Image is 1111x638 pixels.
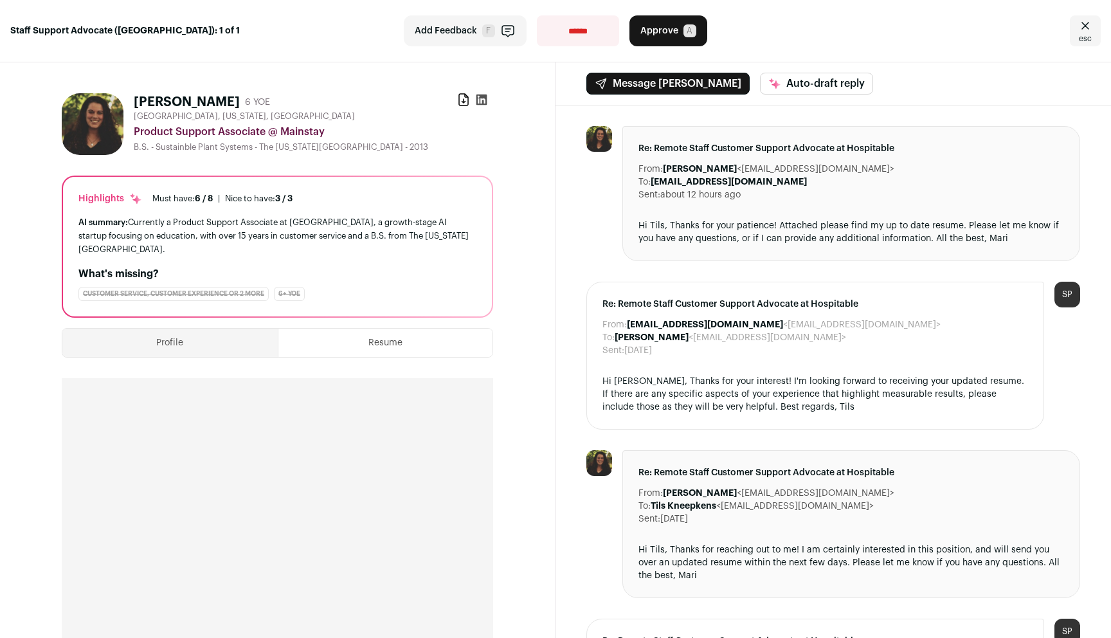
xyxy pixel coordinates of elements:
span: [GEOGRAPHIC_DATA], [US_STATE], [GEOGRAPHIC_DATA] [134,111,355,122]
b: [EMAIL_ADDRESS][DOMAIN_NAME] [651,178,807,187]
dt: Sent: [602,344,624,357]
dd: <[EMAIL_ADDRESS][DOMAIN_NAME]> [627,318,941,331]
dt: From: [638,163,663,176]
img: 27d6f875c37ea136653464ae885385cc9df26fe0e736d666bf72366c823e6204 [586,126,612,152]
span: 6 / 8 [195,194,213,203]
b: Tils Kneepkens [651,502,716,511]
dd: [DATE] [660,513,688,525]
div: Highlights [78,192,142,205]
div: Customer Service, Customer Experience or 2 more [78,287,269,301]
a: Close [1070,15,1101,46]
span: 3 / 3 [275,194,293,203]
dd: <[EMAIL_ADDRESS][DOMAIN_NAME]> [651,500,874,513]
div: 6+ YOE [274,287,305,301]
button: Approve A [629,15,707,46]
div: Hi [PERSON_NAME], Thanks for your interest! I'm looking forward to receiving your updated resume.... [602,375,1028,414]
strong: Staff Support Advocate ([GEOGRAPHIC_DATA]): 1 of 1 [10,24,240,37]
div: Product Support Associate @ Mainstay [134,124,493,140]
dd: [DATE] [624,344,652,357]
button: Add Feedback F [404,15,527,46]
div: Hi Tils, Thanks for reaching out to me! I am certainly interested in this position, and will send... [638,543,1064,582]
span: AI summary: [78,218,128,226]
div: Nice to have: [225,194,293,204]
span: Re: Remote Staff Customer Support Advocate at Hospitable [602,298,1028,311]
dt: To: [638,176,651,188]
img: 27d6f875c37ea136653464ae885385cc9df26fe0e736d666bf72366c823e6204 [586,450,612,476]
b: [EMAIL_ADDRESS][DOMAIN_NAME] [627,320,783,329]
dd: <[EMAIL_ADDRESS][DOMAIN_NAME]> [663,163,894,176]
span: esc [1079,33,1092,44]
dd: <[EMAIL_ADDRESS][DOMAIN_NAME]> [663,487,894,500]
dt: To: [638,500,651,513]
button: Profile [62,329,278,357]
div: 6 YOE [245,96,270,109]
dt: Sent: [638,513,660,525]
ul: | [152,194,293,204]
div: B.S. - Sustainble Plant Systems - The [US_STATE][GEOGRAPHIC_DATA] - 2013 [134,142,493,152]
dd: <[EMAIL_ADDRESS][DOMAIN_NAME]> [615,331,846,344]
b: [PERSON_NAME] [663,489,737,498]
div: SP [1054,282,1080,307]
span: F [482,24,495,37]
b: [PERSON_NAME] [615,333,689,342]
dt: From: [638,487,663,500]
span: Re: Remote Staff Customer Support Advocate at Hospitable [638,142,1064,155]
dt: From: [602,318,627,331]
button: Auto-draft reply [760,73,873,95]
b: [PERSON_NAME] [663,165,737,174]
span: Approve [640,24,678,37]
div: Must have: [152,194,213,204]
button: Message [PERSON_NAME] [586,73,750,95]
button: Resume [278,329,493,357]
div: Currently a Product Support Associate at [GEOGRAPHIC_DATA], a growth-stage AI startup focusing on... [78,215,476,256]
dd: about 12 hours ago [660,188,741,201]
span: Re: Remote Staff Customer Support Advocate at Hospitable [638,466,1064,479]
h1: [PERSON_NAME] [134,93,240,111]
dt: To: [602,331,615,344]
span: Add Feedback [415,24,477,37]
div: Hi Tils, Thanks for your patience! Attached please find my up to date resume. Please let me know ... [638,219,1064,245]
dt: Sent: [638,188,660,201]
img: 27d6f875c37ea136653464ae885385cc9df26fe0e736d666bf72366c823e6204 [62,93,123,155]
h2: What's missing? [78,266,476,282]
span: A [683,24,696,37]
